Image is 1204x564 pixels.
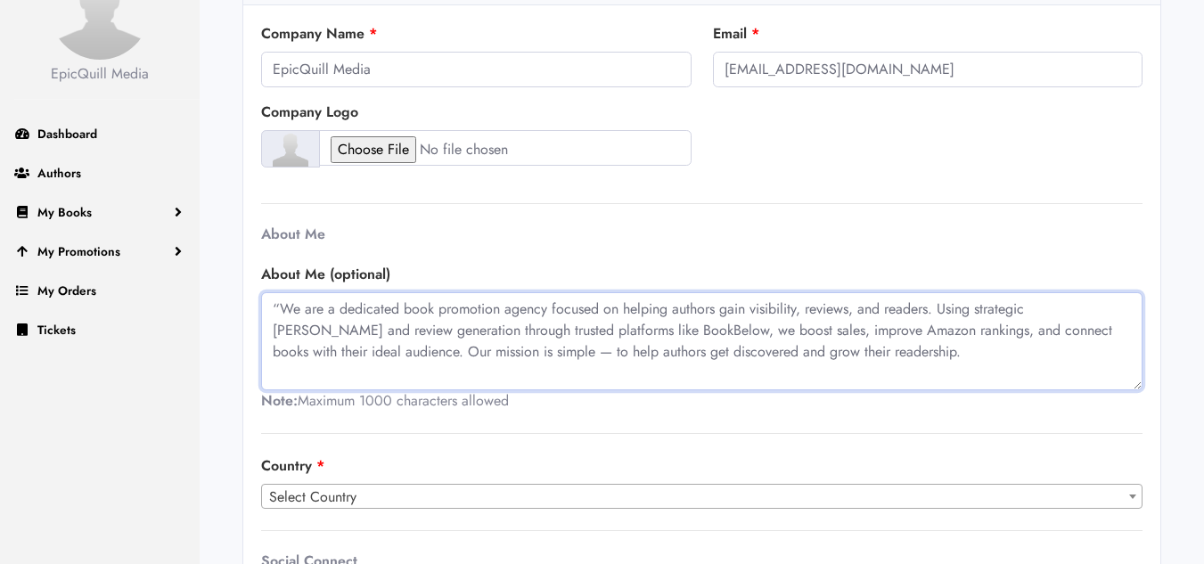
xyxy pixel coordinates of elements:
span: Select Country [261,484,1143,509]
span: Authors [37,164,81,182]
input: Enter Company Name [261,52,692,87]
input: Enter Email Address [713,52,1143,87]
h6: About Me [261,225,1143,242]
div: Maximum 1000 characters allowed [261,390,1143,412]
span: Dashboard [37,125,97,143]
span: My Books [37,203,92,221]
span: My Orders [37,282,96,299]
img: user-default.png [273,131,308,167]
div: EpicQuill Media [50,63,150,85]
span: My Promotions [37,242,120,260]
label: Email [713,23,759,45]
label: About Me (optional) [261,264,390,285]
b: Note: [261,390,298,411]
label: Company Name [261,23,377,45]
span: Tickets [37,321,76,339]
label: Country [261,455,324,477]
span: Select Country [262,485,1142,510]
label: Company Logo [261,102,358,123]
